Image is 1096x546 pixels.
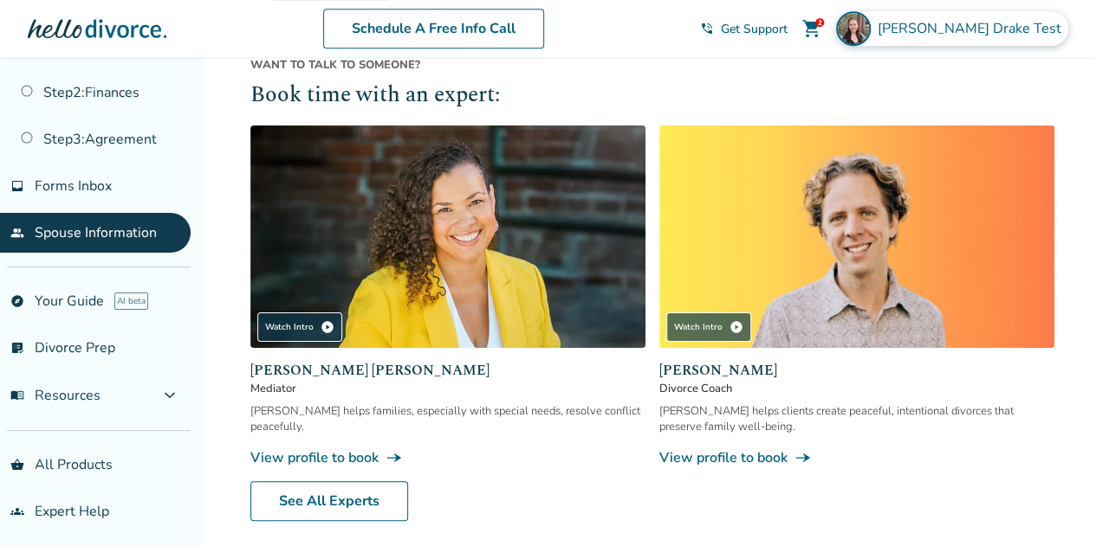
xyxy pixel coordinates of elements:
[250,381,645,396] span: Mediator
[386,449,403,466] span: line_end_arrow_notch
[721,21,788,37] span: Get Support
[35,177,112,196] span: Forms Inbox
[878,19,1068,38] span: [PERSON_NAME] Drake Test
[659,360,1054,381] span: [PERSON_NAME]
[321,320,334,334] span: play_circle
[250,403,645,434] div: [PERSON_NAME] helps families, especially with special needs, resolve conflict peacefully.
[10,504,24,518] span: groups
[666,312,751,342] div: Watch Intro
[10,389,24,402] span: menu_book
[10,386,101,405] span: Resources
[794,449,812,466] span: line_end_arrow_notch
[1009,463,1096,546] iframe: Chat Widget
[10,294,24,308] span: explore
[10,458,24,472] span: shopping_basket
[815,18,824,27] div: 2
[250,481,408,521] a: See All Experts
[250,57,1054,73] span: Want to talk to someone?
[10,179,24,193] span: inbox
[250,80,1054,112] h2: Book time with an expert:
[659,381,1054,396] span: Divorce Coach
[801,18,822,39] span: shopping_cart
[700,21,788,37] a: phone_in_talkGet Support
[659,403,1054,434] div: [PERSON_NAME] helps clients create peaceful, intentional divorces that preserve family well-being.
[250,125,645,348] img: Claudia Brown Coulter
[114,292,148,310] span: AI beta
[323,9,544,48] a: Schedule A Free Info Call
[10,226,24,240] span: people
[250,360,645,381] span: [PERSON_NAME] [PERSON_NAME]
[700,22,714,35] span: phone_in_talk
[257,312,342,342] div: Watch Intro
[659,125,1054,348] img: James Traub
[730,320,743,334] span: play_circle
[159,385,180,406] span: expand_more
[659,448,1054,467] a: View profile to bookline_end_arrow_notch
[836,11,871,46] img: Hannah Drake
[250,448,645,467] a: View profile to bookline_end_arrow_notch
[10,341,24,355] span: list_alt_check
